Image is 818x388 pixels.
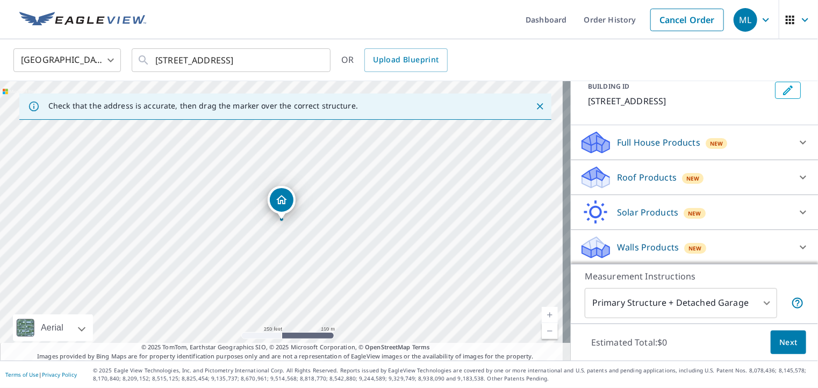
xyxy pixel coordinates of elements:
[542,307,558,323] a: Current Level 17, Zoom In
[19,12,146,28] img: EV Logo
[650,9,724,31] a: Cancel Order
[365,343,410,351] a: OpenStreetMap
[38,314,67,341] div: Aerial
[93,367,813,383] p: © 2025 Eagle View Technologies, Inc. and Pictometry International Corp. All Rights Reserved. Repo...
[141,343,430,352] span: © 2025 TomTom, Earthstar Geographics SIO, © 2025 Microsoft Corporation, ©
[412,343,430,351] a: Terms
[42,371,77,378] a: Privacy Policy
[533,99,547,113] button: Close
[579,199,809,225] div: Solar ProductsNew
[13,45,121,75] div: [GEOGRAPHIC_DATA]
[5,371,39,378] a: Terms of Use
[791,297,804,310] span: Your report will include the primary structure and a detached garage if one exists.
[588,82,629,91] p: BUILDING ID
[617,206,678,219] p: Solar Products
[373,53,439,67] span: Upload Blueprint
[13,314,93,341] div: Aerial
[688,244,702,253] span: New
[771,330,806,355] button: Next
[710,139,723,148] span: New
[579,164,809,190] div: Roof ProductsNew
[579,234,809,260] div: Walls ProductsNew
[775,82,801,99] button: Edit building 1
[588,95,771,107] p: [STREET_ADDRESS]
[779,336,798,349] span: Next
[48,101,358,111] p: Check that the address is accurate, then drag the marker over the correct structure.
[155,45,308,75] input: Search by address or latitude-longitude
[734,8,757,32] div: ML
[617,171,677,184] p: Roof Products
[585,288,777,318] div: Primary Structure + Detached Garage
[341,48,448,72] div: OR
[688,209,701,218] span: New
[617,136,700,149] p: Full House Products
[585,270,804,283] p: Measurement Instructions
[542,323,558,339] a: Current Level 17, Zoom Out
[686,174,700,183] span: New
[579,130,809,155] div: Full House ProductsNew
[268,186,296,219] div: Dropped pin, building 1, Residential property, 2035 Midnight Ln Houston, TX 77047
[583,330,676,354] p: Estimated Total: $0
[617,241,679,254] p: Walls Products
[5,371,77,378] p: |
[364,48,447,72] a: Upload Blueprint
